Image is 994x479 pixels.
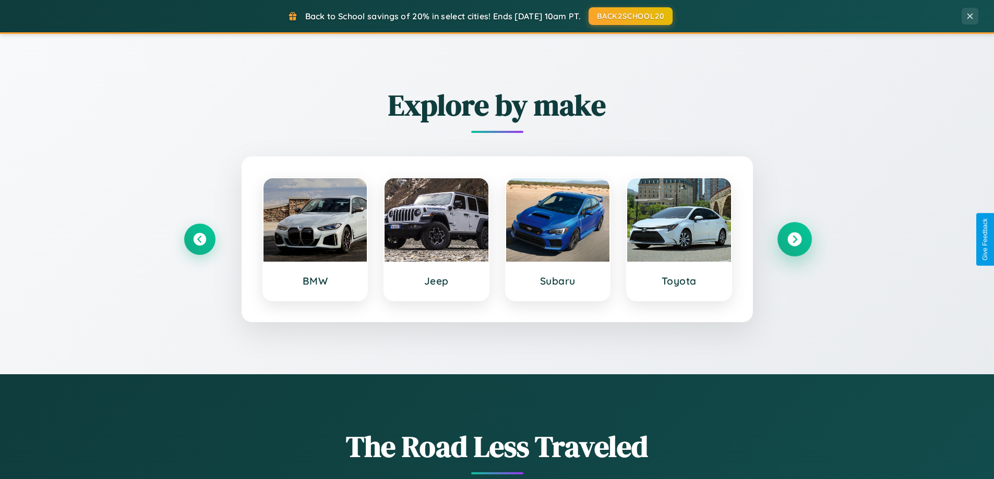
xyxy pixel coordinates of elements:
[517,275,600,287] h3: Subaru
[589,7,673,25] button: BACK2SCHOOL20
[395,275,478,287] h3: Jeep
[274,275,357,287] h3: BMW
[184,85,810,125] h2: Explore by make
[638,275,721,287] h3: Toyota
[981,218,989,261] div: Give Feedback
[305,11,581,21] span: Back to School savings of 20% in select cities! Ends [DATE] 10am PT.
[184,426,810,466] h1: The Road Less Traveled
